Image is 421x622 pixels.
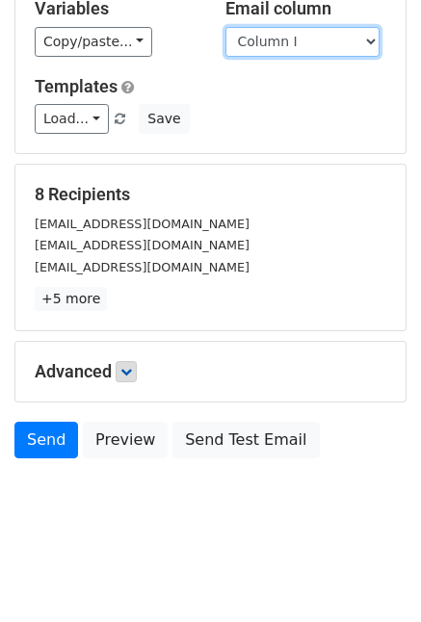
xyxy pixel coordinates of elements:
h5: 8 Recipients [35,184,386,205]
a: +5 more [35,287,107,311]
a: Copy/paste... [35,27,152,57]
a: Load... [35,104,109,134]
small: [EMAIL_ADDRESS][DOMAIN_NAME] [35,217,250,231]
small: [EMAIL_ADDRESS][DOMAIN_NAME] [35,260,250,274]
a: Send Test Email [172,422,319,458]
small: [EMAIL_ADDRESS][DOMAIN_NAME] [35,238,250,252]
a: Templates [35,76,118,96]
button: Save [139,104,189,134]
h5: Advanced [35,361,386,382]
iframe: Chat Widget [325,530,421,622]
a: Preview [83,422,168,458]
a: Send [14,422,78,458]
